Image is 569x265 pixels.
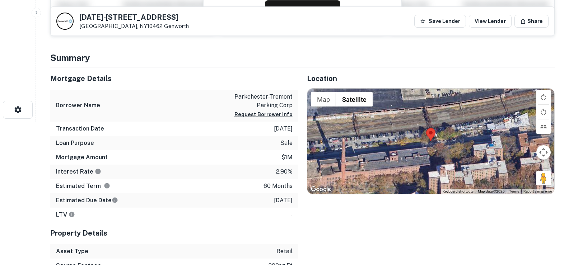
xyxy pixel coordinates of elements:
h6: Asset Type [56,247,88,256]
p: 60 months [263,182,293,190]
svg: Term is based on a standard schedule for this type of loan. [104,183,110,189]
p: [DATE] [274,196,293,205]
button: Rotate map counterclockwise [536,105,551,119]
a: View Lender [469,15,512,28]
p: sale [280,139,293,147]
p: $1m [281,153,293,162]
p: parkchester-tremont parking corp [228,93,293,110]
h6: LTV [56,210,75,219]
button: Request Borrower Info [265,0,340,18]
img: Google [309,185,333,194]
h5: Mortgage Details [50,73,298,84]
button: Request Borrower Info [234,110,293,119]
svg: Estimate is based on a standard schedule for this type of loan. [112,197,118,203]
iframe: Chat Widget [533,185,569,219]
h6: Estimated Term [56,182,110,190]
button: Tilt map [536,119,551,134]
h6: Interest Rate [56,167,101,176]
a: Open this area in Google Maps (opens a new window) [309,185,333,194]
h5: [DATE]-[STREET_ADDRESS] [79,14,189,21]
p: retail [276,247,293,256]
button: Map camera controls [536,145,551,160]
p: 2.90% [276,167,293,176]
h6: Mortgage Amount [56,153,108,162]
h5: Location [307,73,555,84]
h5: Property Details [50,228,298,238]
p: [DATE] [274,124,293,133]
a: Genworth [164,23,189,29]
button: Show street map [311,92,336,107]
h6: Transaction Date [56,124,104,133]
svg: LTVs displayed on the website are for informational purposes only and may be reported incorrectly... [69,211,75,218]
button: Drag Pegman onto the map to open Street View [536,171,551,185]
button: Keyboard shortcuts [443,189,474,194]
button: Show satellite imagery [336,92,373,107]
svg: The interest rates displayed on the website are for informational purposes only and may be report... [95,168,101,175]
h6: Loan Purpose [56,139,94,147]
button: Rotate map clockwise [536,90,551,104]
h6: Borrower Name [56,101,100,110]
a: Terms (opens in new tab) [509,189,519,193]
a: Report a map error [523,189,552,193]
h6: Estimated Due Date [56,196,118,205]
p: - [290,210,293,219]
h4: Summary [50,51,555,64]
span: Map data ©2025 [478,189,505,193]
button: Share [514,15,549,28]
p: [GEOGRAPHIC_DATA], NY10462 [79,23,189,29]
button: Save Lender [414,15,466,28]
